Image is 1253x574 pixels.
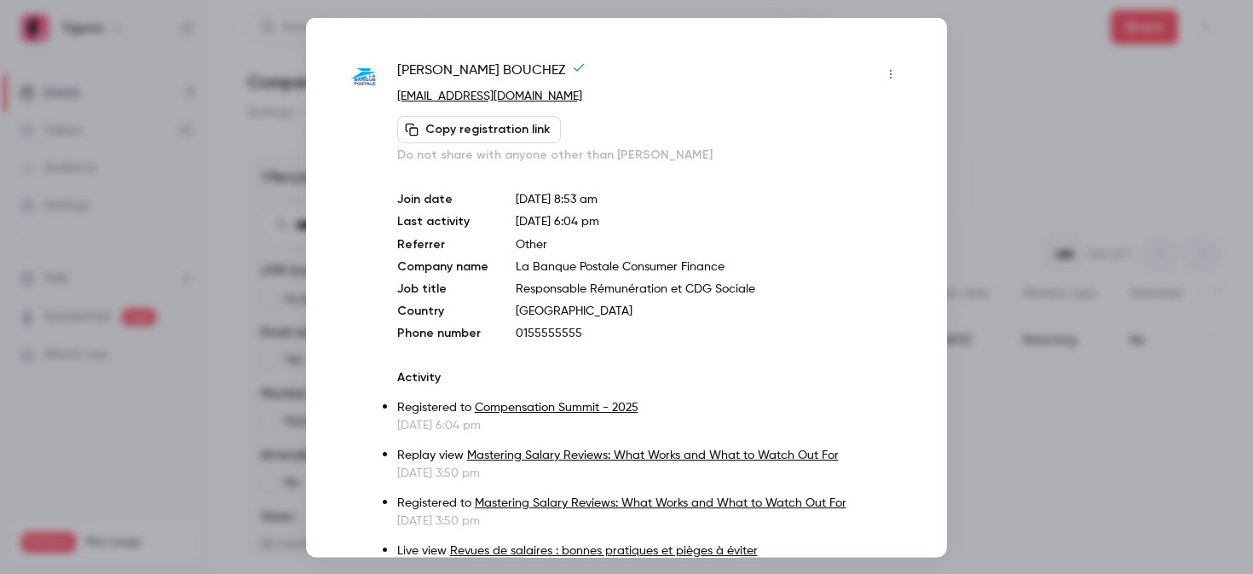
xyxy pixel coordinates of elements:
a: Mastering Salary Reviews: What Works and What to Watch Out For [467,449,839,461]
p: Referrer [397,235,488,252]
p: Live view [397,542,904,560]
a: [EMAIL_ADDRESS][DOMAIN_NAME] [397,90,582,101]
p: Registered to [397,494,904,512]
a: Revues de salaires : bonnes pratiques et pièges à éviter [450,544,758,556]
p: [DATE] 3:50 pm [397,512,904,529]
p: Job title [397,280,488,297]
p: Replay view [397,446,904,464]
p: 0155555555 [516,324,904,341]
p: Registered to [397,398,904,416]
p: Responsable Rémunération et CDG Sociale [516,280,904,297]
p: [DATE] 6:04 pm [397,416,904,433]
p: Activity [397,368,904,386]
button: Copy registration link [397,115,561,142]
img: labanquepostale.fr [349,61,380,93]
p: Other [516,235,904,252]
p: Phone number [397,324,488,341]
p: Do not share with anyone other than [PERSON_NAME] [397,146,904,163]
p: Company name [397,258,488,275]
span: [PERSON_NAME] BOUCHEZ [397,60,586,87]
p: Join date [397,190,488,207]
p: Country [397,302,488,319]
p: [DATE] 8:53 am [516,190,904,207]
span: [DATE] 6:04 pm [516,215,599,227]
p: Last activity [397,212,488,230]
p: [DATE] 3:50 pm [397,464,904,481]
p: [GEOGRAPHIC_DATA] [516,302,904,319]
a: Compensation Summit - 2025 [475,401,638,413]
a: Mastering Salary Reviews: What Works and What to Watch Out For [475,496,846,508]
p: La Banque Postale Consumer Finance [516,258,904,275]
